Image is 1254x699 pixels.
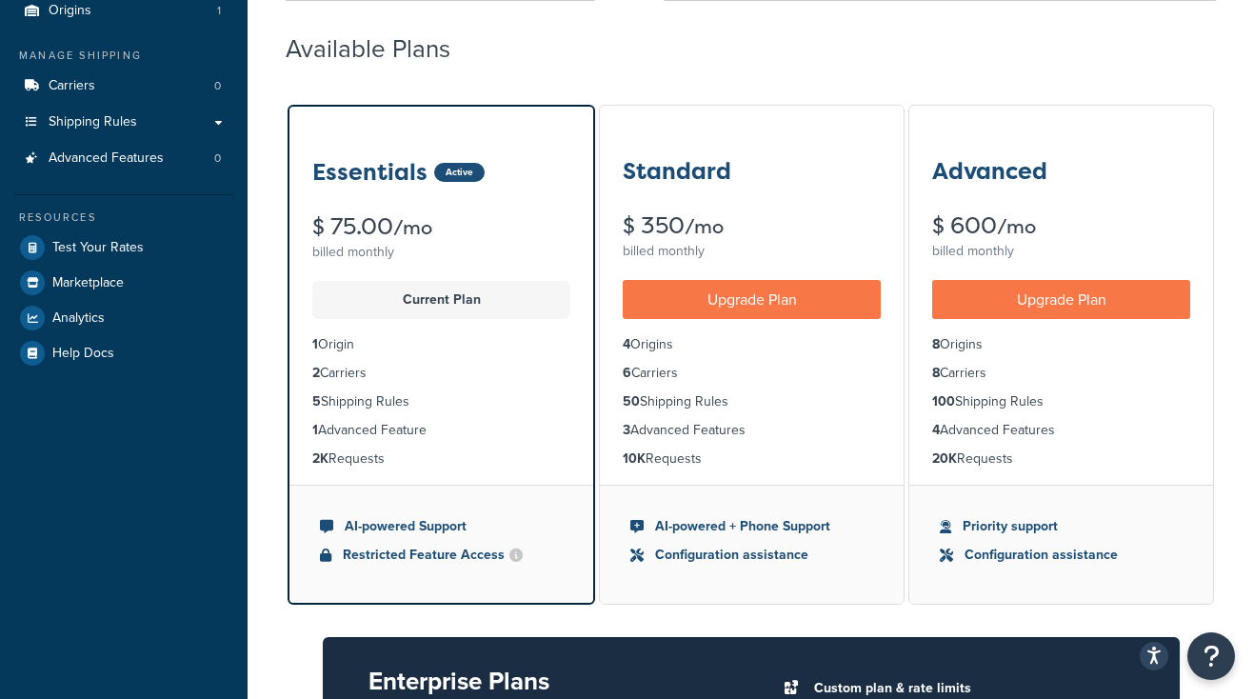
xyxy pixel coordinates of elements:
[320,545,563,566] li: Restricted Feature Access
[932,280,1190,319] a: Upgrade Plan
[214,150,221,167] span: 0
[14,69,233,104] li: Carriers
[997,213,1036,240] small: /mo
[14,141,233,176] li: Advanced Features
[623,334,881,355] li: Origins
[623,391,640,411] strong: 50
[312,363,570,384] li: Carriers
[932,391,955,411] strong: 100
[932,363,1190,384] li: Carriers
[623,420,630,440] strong: 3
[49,78,95,94] span: Carriers
[217,3,221,19] span: 1
[630,516,873,537] li: AI-powered + Phone Support
[932,238,1190,265] div: billed monthly
[1187,632,1235,680] button: Open Resource Center
[49,114,137,130] span: Shipping Rules
[434,163,485,182] div: Active
[623,449,646,469] strong: 10K
[312,449,570,469] li: Requests
[940,545,1183,566] li: Configuration assistance
[14,230,233,265] a: Test Your Rates
[932,420,940,440] strong: 4
[312,449,328,469] strong: 2K
[14,105,233,140] a: Shipping Rules
[932,334,940,354] strong: 8
[52,310,105,327] span: Analytics
[14,301,233,335] a: Analytics
[623,391,881,412] li: Shipping Rules
[623,280,881,319] a: Upgrade Plan
[623,214,881,238] div: $ 350
[932,214,1190,238] div: $ 600
[368,668,721,695] h2: Enterprise Plans
[685,213,724,240] small: /mo
[312,215,570,239] div: $ 75.00
[932,159,1047,184] h3: Advanced
[14,69,233,104] a: Carriers 0
[623,238,881,265] div: billed monthly
[214,78,221,94] span: 0
[14,141,233,176] a: Advanced Features 0
[932,363,940,383] strong: 8
[932,334,1190,355] li: Origins
[932,391,1190,412] li: Shipping Rules
[312,391,321,411] strong: 5
[49,150,164,167] span: Advanced Features
[623,363,881,384] li: Carriers
[623,159,731,184] h3: Standard
[630,545,873,566] li: Configuration assistance
[52,346,114,362] span: Help Docs
[312,420,570,441] li: Advanced Feature
[393,214,432,241] small: /mo
[623,449,881,469] li: Requests
[932,420,1190,441] li: Advanced Features
[49,3,91,19] span: Origins
[14,336,233,370] a: Help Docs
[320,516,563,537] li: AI-powered Support
[14,266,233,300] a: Marketplace
[312,391,570,412] li: Shipping Rules
[52,275,124,291] span: Marketplace
[312,363,320,383] strong: 2
[940,516,1183,537] li: Priority support
[312,239,570,266] div: billed monthly
[14,48,233,64] div: Manage Shipping
[932,449,957,469] strong: 20K
[324,287,559,313] p: Current Plan
[932,449,1190,469] li: Requests
[14,210,233,226] div: Resources
[623,363,631,383] strong: 6
[312,420,318,440] strong: 1
[623,420,881,441] li: Advanced Features
[52,240,144,256] span: Test Your Rates
[312,334,318,354] strong: 1
[312,160,428,185] h3: Essentials
[623,334,630,354] strong: 4
[312,334,570,355] li: Origin
[286,35,479,63] h2: Available Plans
